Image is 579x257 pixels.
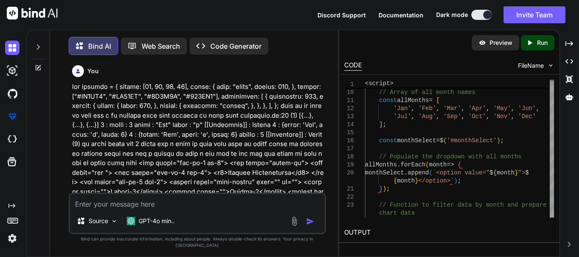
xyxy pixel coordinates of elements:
[379,97,397,104] span: const
[139,217,175,225] p: GPT-4o min..
[511,105,515,112] span: ,
[127,217,135,225] img: GPT-4o mini
[88,41,111,51] p: Bind AI
[142,41,180,51] p: Web Search
[418,113,436,120] span: 'Aug'
[461,105,465,112] span: ,
[490,169,493,176] span: $
[426,161,429,168] span: (
[547,62,554,69] img: chevron down
[525,169,529,176] span: $
[344,113,354,121] div: 13
[436,97,440,104] span: [
[344,217,354,225] div: 24
[5,231,19,246] img: settings
[486,113,490,120] span: ,
[497,169,515,176] span: month
[397,177,415,184] span: month
[490,39,512,47] p: Preview
[344,88,354,97] div: 10
[344,185,354,193] div: 21
[69,236,326,249] p: Bind can provide inaccurate information, including about people. Always double-check its answers....
[393,105,411,112] span: 'Jan'
[379,210,415,216] span: chart data
[511,113,515,120] span: ,
[344,121,354,129] div: 14
[418,105,436,112] span: 'Feb'
[408,169,429,176] span: append
[401,161,426,168] span: forEach
[436,137,440,144] span: =
[306,217,315,226] img: icon
[365,161,397,168] span: allMonths
[397,97,429,104] span: allMonths
[365,169,404,176] span: monthSelect
[379,121,383,128] span: ]
[411,113,415,120] span: ,
[5,86,19,101] img: githubDark
[429,169,432,176] span: (
[5,64,19,78] img: darkAi-studio
[365,80,368,87] span: <
[461,113,465,120] span: ,
[317,11,366,19] button: Discord Support
[379,137,397,144] span: const
[479,39,486,47] img: preview
[500,137,504,144] span: ;
[537,39,548,47] p: Run
[393,113,411,120] span: 'Jul'
[447,161,454,168] span: =>
[436,113,440,120] span: ,
[443,113,461,120] span: 'Sep'
[379,89,476,96] span: // Array of all month names
[383,185,386,192] span: )
[5,132,19,146] img: cloudideIcon
[368,80,390,87] span: script
[393,177,397,184] span: {
[457,177,461,184] span: ;
[493,113,511,120] span: 'Nov'
[344,61,362,71] div: CODE
[454,177,457,184] span: )
[447,137,497,144] span: '#monthSelect'
[111,218,118,225] img: Pick Models
[72,82,324,225] p: lor ipsumdo = { sitame: [01, 90, 98, 46], conse: { adip: "elits", doeius: 010, }, tempor: ["#IN1U...
[7,7,58,19] img: Bind AI
[344,80,354,88] span: 1
[415,177,418,184] span: }
[386,185,390,192] span: ;
[289,216,299,226] img: attachment
[411,105,415,112] span: ,
[440,137,443,144] span: $
[443,105,461,112] span: 'Mar'
[339,223,560,243] h2: OUTPUT
[344,201,354,209] div: 23
[379,202,547,208] span: // Function to filter data by month and prepare
[397,137,436,144] span: monthSelect
[344,129,354,137] div: 15
[493,169,497,176] span: {
[468,105,486,112] span: 'Apr'
[468,113,486,120] span: 'Oct'
[210,41,262,51] p: Code Generator
[383,121,386,128] span: ;
[433,169,490,176] span: `<option value="
[379,153,522,160] span: // Populate the dropdown with all months
[436,11,468,19] span: Dark mode
[515,169,518,176] span: }
[344,169,354,177] div: 20
[436,105,440,112] span: ,
[344,97,354,105] div: 11
[5,41,19,55] img: darkChat
[404,169,407,176] span: .
[344,145,354,153] div: 17
[518,169,525,176] span: ">
[418,177,454,184] span: </option>`
[379,11,423,19] button: Documentation
[518,105,536,112] span: 'Jun'
[518,113,536,120] span: 'Dec'
[344,153,354,161] div: 18
[390,80,393,87] span: >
